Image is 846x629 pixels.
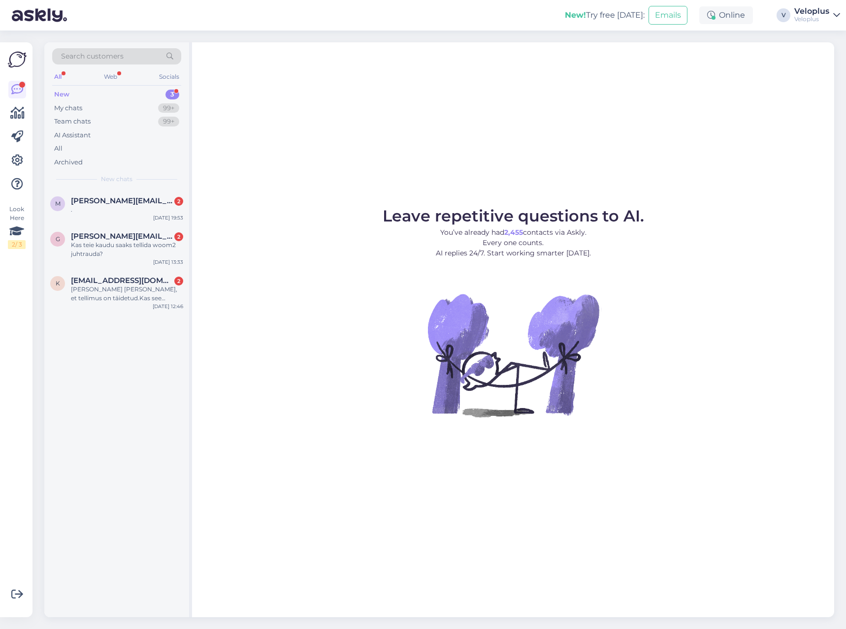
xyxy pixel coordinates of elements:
[174,232,183,241] div: 2
[153,214,183,221] div: [DATE] 19:53
[71,276,173,285] span: kaijaillaste13@gmail.com
[383,227,644,258] p: You’ve already had contacts via Askly. Every one counts. AI replies 24/7. Start working smarter [...
[165,90,179,99] div: 3
[504,228,523,237] b: 2,455
[71,196,173,205] span: marion.ressar@gmail.com
[71,241,183,258] div: Kas teie kaudu saaks tellida woom2 juhtrauda?
[565,9,645,21] div: Try free [DATE]:
[158,117,179,126] div: 99+
[54,103,82,113] div: My chats
[71,285,183,303] div: [PERSON_NAME] [PERSON_NAME], et tellimus on täidetud.Kas see tähendab, et on kullerile üle antud ...
[102,70,119,83] div: Web
[383,206,644,225] span: Leave repetitive questions to AI.
[424,266,602,443] img: No Chat active
[565,10,586,20] b: New!
[56,280,60,287] span: k
[794,7,829,15] div: Veloplus
[174,277,183,285] div: 2
[55,200,61,207] span: m
[157,70,181,83] div: Socials
[71,205,183,214] div: .
[101,175,132,184] span: New chats
[794,7,840,23] a: VeloplusVeloplus
[54,90,69,99] div: New
[8,50,27,69] img: Askly Logo
[153,303,183,310] div: [DATE] 12:46
[54,144,63,154] div: All
[158,103,179,113] div: 99+
[54,130,91,140] div: AI Assistant
[777,8,790,22] div: V
[699,6,753,24] div: Online
[71,232,173,241] span: gaius.jogar@gmail.com
[61,51,124,62] span: Search customers
[174,197,183,206] div: 2
[52,70,64,83] div: All
[649,6,687,25] button: Emails
[8,240,26,249] div: 2 / 3
[153,258,183,266] div: [DATE] 13:33
[54,117,91,126] div: Team chats
[54,157,83,167] div: Archived
[8,205,26,249] div: Look Here
[794,15,829,23] div: Veloplus
[56,235,60,243] span: g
